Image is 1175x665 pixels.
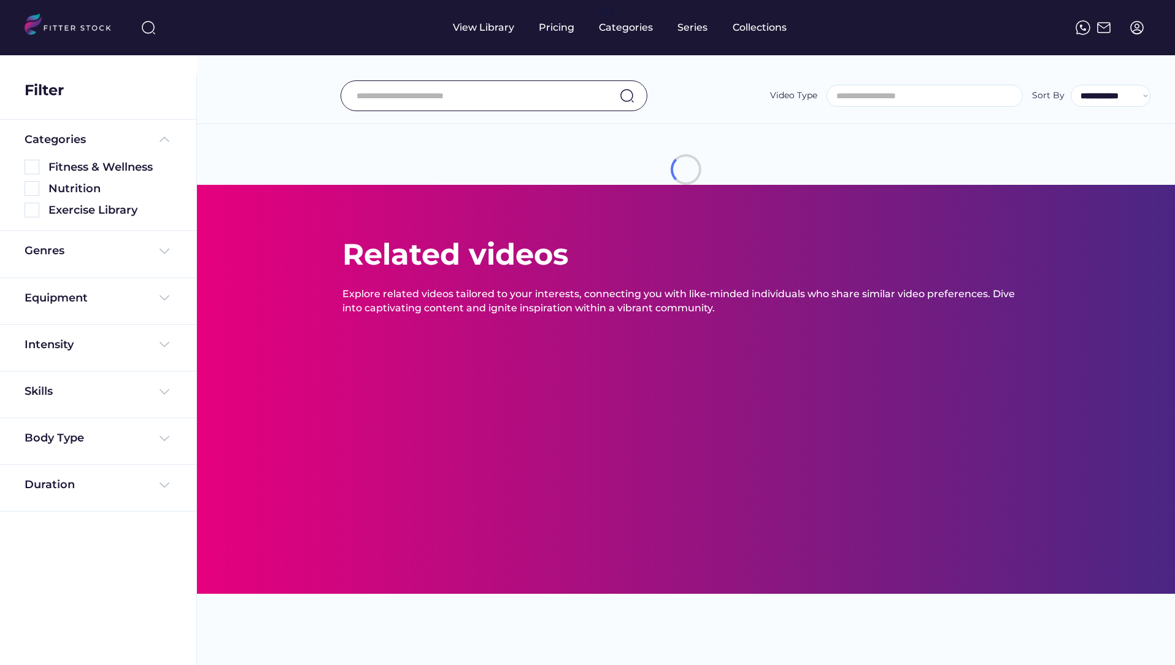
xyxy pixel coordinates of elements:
[342,234,568,275] div: Related videos
[25,430,84,446] div: Body Type
[1130,20,1144,35] img: profile-circle.svg
[141,20,156,35] img: search-normal%203.svg
[157,244,172,259] img: Frame%20%284%29.svg
[599,21,653,34] div: Categories
[157,431,172,446] img: Frame%20%284%29.svg
[48,181,172,196] div: Nutrition
[620,88,634,103] img: search-normal.svg
[599,6,615,18] div: fvck
[25,203,39,217] img: Rectangle%205126.svg
[25,181,39,196] img: Rectangle%205126.svg
[25,132,86,147] div: Categories
[25,477,75,492] div: Duration
[157,478,172,492] img: Frame%20%284%29.svg
[539,21,574,34] div: Pricing
[48,203,172,218] div: Exercise Library
[25,384,55,399] div: Skills
[157,384,172,399] img: Frame%20%284%29.svg
[25,243,64,259] div: Genres
[157,337,172,352] img: Frame%20%284%29.svg
[25,160,39,174] img: Rectangle%205126.svg
[48,160,172,175] div: Fitness & Wellness
[25,290,88,306] div: Equipment
[342,287,1030,315] div: Explore related videos tailored to your interests, connecting you with like-minded individuals wh...
[453,21,514,34] div: View Library
[25,14,121,39] img: LOGO.svg
[1096,20,1111,35] img: Frame%2051.svg
[1076,20,1090,35] img: meteor-icons_whatsapp%20%281%29.svg
[157,290,172,305] img: Frame%20%284%29.svg
[770,90,817,102] div: Video Type
[733,21,787,34] div: Collections
[677,21,708,34] div: Series
[157,132,172,147] img: Frame%20%285%29.svg
[25,337,74,352] div: Intensity
[25,80,64,101] div: Filter
[1032,90,1065,102] div: Sort By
